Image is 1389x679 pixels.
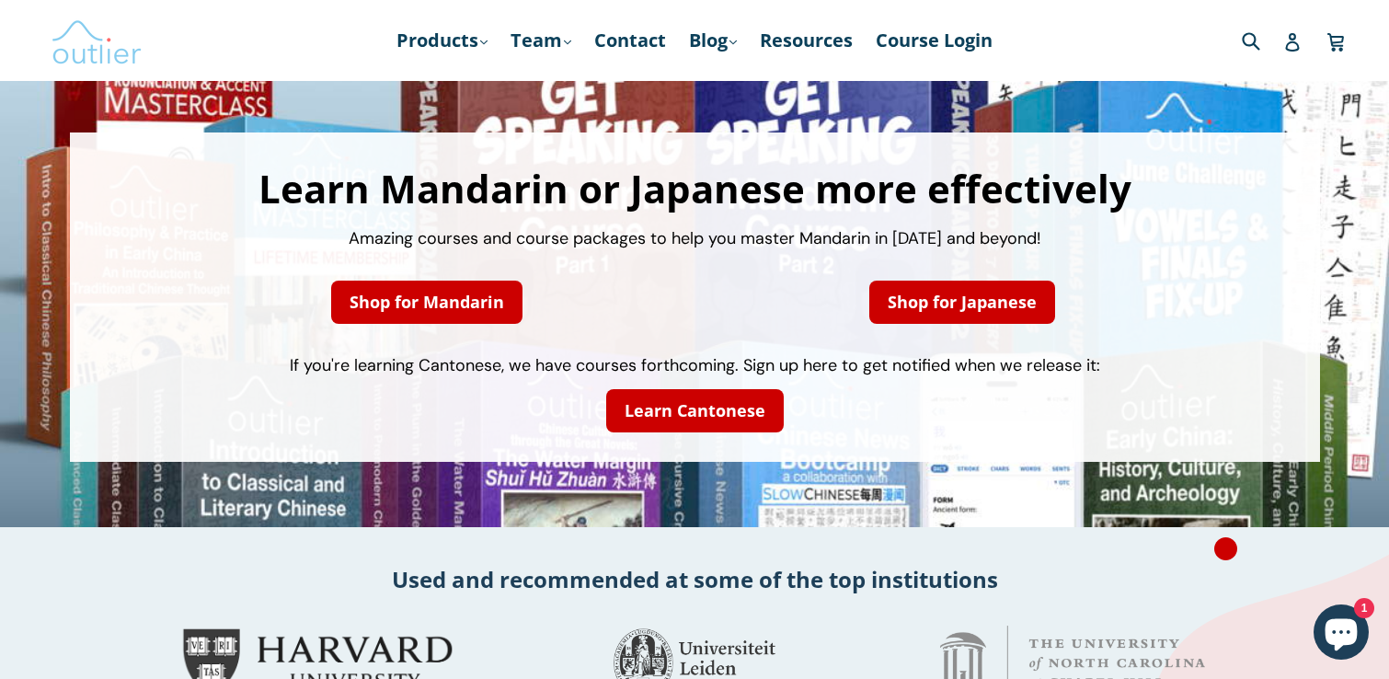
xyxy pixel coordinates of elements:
[290,354,1100,376] span: If you're learning Cantonese, we have courses forthcoming. Sign up here to get notified when we r...
[869,281,1055,324] a: Shop for Japanese
[1308,604,1374,664] inbox-online-store-chat: Shopify online store chat
[585,24,675,57] a: Contact
[501,24,580,57] a: Team
[606,389,784,432] a: Learn Cantonese
[331,281,522,324] a: Shop for Mandarin
[751,24,862,57] a: Resources
[1237,21,1288,59] input: Search
[867,24,1002,57] a: Course Login
[51,14,143,67] img: Outlier Linguistics
[349,227,1041,249] span: Amazing courses and course packages to help you master Mandarin in [DATE] and beyond!
[387,24,497,57] a: Products
[680,24,746,57] a: Blog
[88,169,1302,208] h1: Learn Mandarin or Japanese more effectively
